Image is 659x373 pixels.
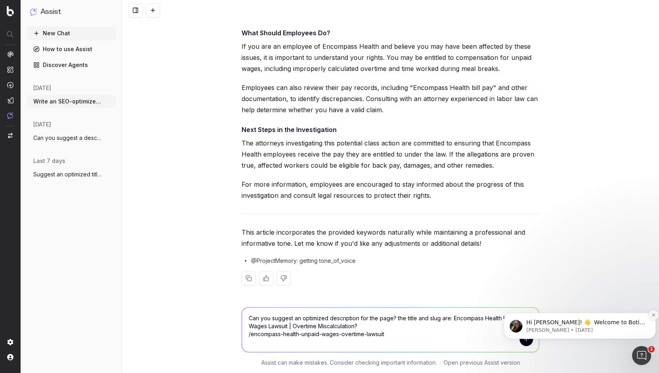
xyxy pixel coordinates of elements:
p: For more information, employees are encouraged to stay informed about the progress of this invest... [242,179,539,201]
span: Write an SEO-optimized article about att [33,98,103,105]
p: This article incorporates the provided keywords naturally while maintaining a professional and in... [242,227,539,249]
h4: What Should Employees Do? [242,28,539,38]
img: Analytics [7,51,13,57]
p: The attorneys investigating this potential class action are committed to ensuring that Encompass ... [242,138,539,171]
a: How to use Assist [27,43,116,55]
iframe: Intercom notifications message [501,296,659,352]
img: Assist [7,112,13,119]
button: Can you suggest a description under 150 [27,132,116,144]
h4: Next Steps in the Investigation [242,125,539,134]
textarea: Can you suggest an optimized description for the page? the title and slug are: Encompass Health U... [242,308,539,352]
img: Switch project [8,133,13,138]
span: Suggest an optimized title and descripti [33,170,103,178]
p: Assist can make mistakes. Consider checking important information. [261,359,437,367]
img: Intelligence [7,66,13,73]
button: Assist [30,6,112,17]
span: [DATE] [33,84,51,92]
h1: Assist [40,6,61,17]
a: Discover Agents [27,59,116,71]
span: [DATE] [33,121,51,128]
button: Write an SEO-optimized article about att [27,95,116,108]
span: Can you suggest a description under 150 [33,134,103,142]
img: Botify logo [7,6,14,16]
a: Open previous Assist version [444,359,520,367]
button: New Chat [27,27,116,40]
img: My account [7,354,13,360]
img: Studio [7,97,13,103]
img: Setting [7,339,13,345]
p: Employees can also review their pay records, including "Encompass Health bill pay" and other docu... [242,82,539,115]
p: If you are an employee of Encompass Health and believe you may have been affected by these issues... [242,41,539,74]
span: @ProjectMemory: getting tone_of_voice [251,257,356,265]
img: Assist [30,8,37,15]
span: 1 [648,346,655,352]
iframe: Intercom live chat [632,346,651,365]
img: Activation [7,82,13,88]
button: Suggest an optimized title and descripti [27,168,116,181]
span: last 7 days [33,157,65,165]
